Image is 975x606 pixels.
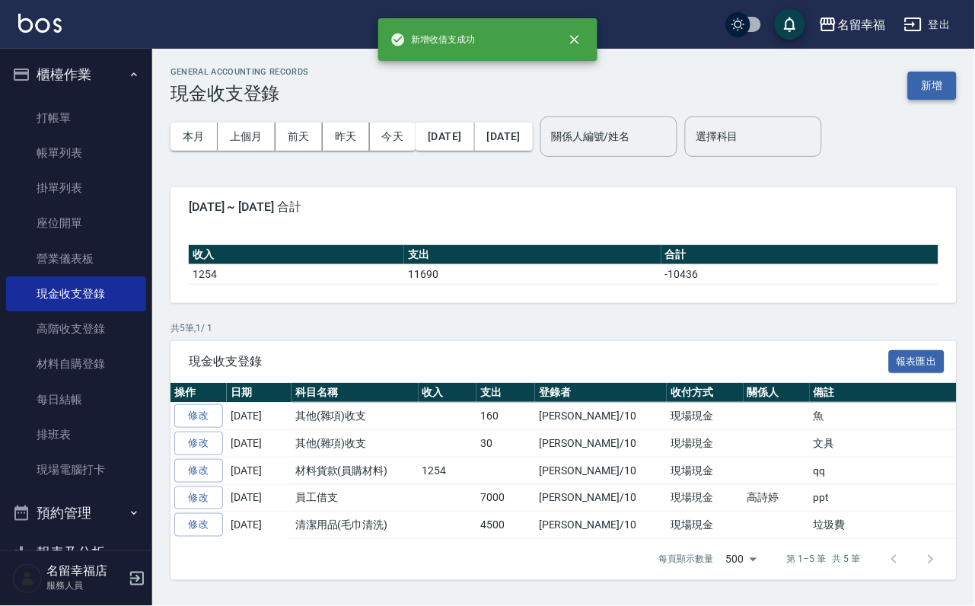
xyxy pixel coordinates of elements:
[667,430,744,458] td: 現場現金
[170,83,309,104] h3: 現金收支登錄
[661,245,938,265] th: 合計
[6,452,146,487] a: 現場電腦打卡
[535,457,667,484] td: [PERSON_NAME]/10
[276,123,323,151] button: 前天
[419,457,477,484] td: 1254
[189,264,404,284] td: 1254
[667,383,744,403] th: 收付方式
[174,404,223,428] a: 修改
[292,512,419,539] td: 清潔用品(毛巾清洗)
[908,72,957,100] button: 新增
[292,430,419,458] td: 其他(雜項)收支
[170,123,218,151] button: 本月
[170,321,957,335] p: 共 5 筆, 1 / 1
[6,276,146,311] a: 現金收支登錄
[720,539,763,580] div: 500
[535,512,667,539] td: [PERSON_NAME]/10
[6,241,146,276] a: 營業儀表板
[227,512,292,539] td: [DATE]
[661,264,938,284] td: -10436
[535,383,667,403] th: 登錄者
[6,55,146,94] button: 櫃檯作業
[6,346,146,381] a: 材料自購登錄
[227,457,292,484] td: [DATE]
[174,432,223,455] a: 修改
[6,136,146,171] a: 帳單列表
[889,353,945,368] a: 報表匯出
[558,23,591,56] button: close
[744,484,810,512] td: 高詩婷
[535,430,667,458] td: [PERSON_NAME]/10
[12,563,43,594] img: Person
[535,484,667,512] td: [PERSON_NAME]/10
[404,264,661,284] td: 11690
[404,245,661,265] th: 支出
[46,564,124,579] h5: 名留幸福店
[189,199,938,215] span: [DATE] ~ [DATE] 合計
[174,513,223,537] a: 修改
[667,484,744,512] td: 現場現金
[174,486,223,510] a: 修改
[6,311,146,346] a: 高階收支登錄
[775,9,805,40] button: save
[535,403,667,430] td: [PERSON_NAME]/10
[6,206,146,241] a: 座位開單
[218,123,276,151] button: 上個月
[889,350,945,374] button: 報表匯出
[6,533,146,573] button: 報表及分析
[416,123,474,151] button: [DATE]
[6,171,146,206] a: 掛單列表
[476,484,535,512] td: 7000
[292,403,419,430] td: 其他(雜項)收支
[813,9,892,40] button: 名留幸福
[475,123,533,151] button: [DATE]
[18,14,62,33] img: Logo
[227,383,292,403] th: 日期
[370,123,416,151] button: 今天
[390,32,476,47] span: 新增收借支成功
[476,512,535,539] td: 4500
[292,484,419,512] td: 員工借支
[476,430,535,458] td: 30
[189,354,889,369] span: 現金收支登錄
[189,245,404,265] th: 收入
[6,382,146,417] a: 每日結帳
[908,78,957,92] a: 新增
[476,383,535,403] th: 支出
[6,100,146,136] a: 打帳單
[292,457,419,484] td: 材料貨款(員購材料)
[46,579,124,593] p: 服務人員
[227,484,292,512] td: [DATE]
[898,11,957,39] button: 登出
[170,67,309,77] h2: GENERAL ACCOUNTING RECORDS
[667,457,744,484] td: 現場現金
[787,553,861,566] p: 第 1–5 筆 共 5 筆
[174,459,223,483] a: 修改
[659,553,714,566] p: 每頁顯示數量
[227,430,292,458] td: [DATE]
[667,512,744,539] td: 現場現金
[323,123,370,151] button: 昨天
[6,493,146,533] button: 預約管理
[744,383,810,403] th: 關係人
[837,15,886,34] div: 名留幸福
[476,403,535,430] td: 160
[6,417,146,452] a: 排班表
[227,403,292,430] td: [DATE]
[419,383,477,403] th: 收入
[667,403,744,430] td: 現場現金
[292,383,419,403] th: 科目名稱
[170,383,227,403] th: 操作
